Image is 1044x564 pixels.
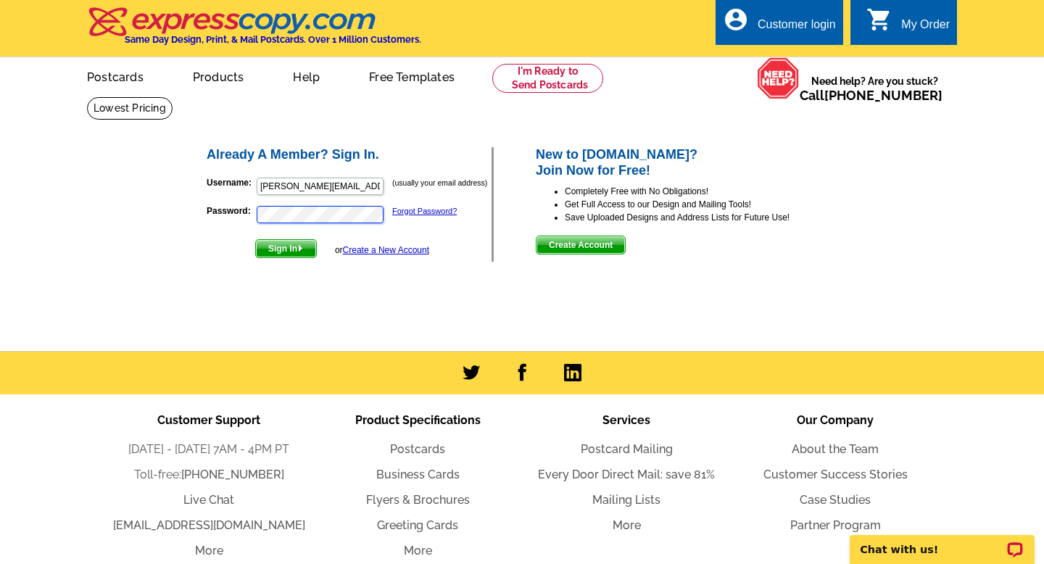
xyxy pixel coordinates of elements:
[207,204,255,217] label: Password:
[592,493,660,507] a: Mailing Lists
[723,7,749,33] i: account_circle
[195,544,223,557] a: More
[392,207,457,215] a: Forgot Password?
[377,518,458,532] a: Greeting Cards
[207,176,255,189] label: Username:
[797,413,874,427] span: Our Company
[392,178,487,187] small: (usually your email address)
[157,413,260,427] span: Customer Support
[170,59,268,93] a: Products
[104,466,313,484] li: Toll-free:
[824,88,942,103] a: [PHONE_NUMBER]
[792,442,879,456] a: About the Team
[183,493,234,507] a: Live Chat
[255,239,317,258] button: Sign In
[181,468,284,481] a: [PHONE_NUMBER]
[113,518,305,532] a: [EMAIL_ADDRESS][DOMAIN_NAME]
[366,493,470,507] a: Flyers & Brochures
[125,34,421,45] h4: Same Day Design, Print, & Mail Postcards. Over 1 Million Customers.
[723,16,836,34] a: account_circle Customer login
[901,18,950,38] div: My Order
[536,147,840,178] h2: New to [DOMAIN_NAME]? Join Now for Free!
[866,7,892,33] i: shopping_cart
[355,413,481,427] span: Product Specifications
[270,59,343,93] a: Help
[64,59,167,93] a: Postcards
[866,16,950,34] a: shopping_cart My Order
[538,468,715,481] a: Every Door Direct Mail: save 81%
[800,88,942,103] span: Call
[840,518,1044,564] iframe: LiveChat chat widget
[207,147,492,163] h2: Already A Member? Sign In.
[390,442,445,456] a: Postcards
[758,18,836,38] div: Customer login
[565,185,840,198] li: Completely Free with No Obligations!
[297,245,304,252] img: button-next-arrow-white.png
[800,74,950,103] span: Need help? Are you stuck?
[346,59,478,93] a: Free Templates
[335,244,429,257] div: or
[256,240,316,257] span: Sign In
[790,518,881,532] a: Partner Program
[581,442,673,456] a: Postcard Mailing
[104,441,313,458] li: [DATE] - [DATE] 7AM - 4PM PT
[800,493,871,507] a: Case Studies
[404,544,432,557] a: More
[757,57,800,99] img: help
[376,468,460,481] a: Business Cards
[565,198,840,211] li: Get Full Access to our Design and Mailing Tools!
[565,211,840,224] li: Save Uploaded Designs and Address Lists for Future Use!
[763,468,908,481] a: Customer Success Stories
[87,17,421,45] a: Same Day Design, Print, & Mail Postcards. Over 1 Million Customers.
[602,413,650,427] span: Services
[536,236,626,254] button: Create Account
[343,245,429,255] a: Create a New Account
[613,518,641,532] a: More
